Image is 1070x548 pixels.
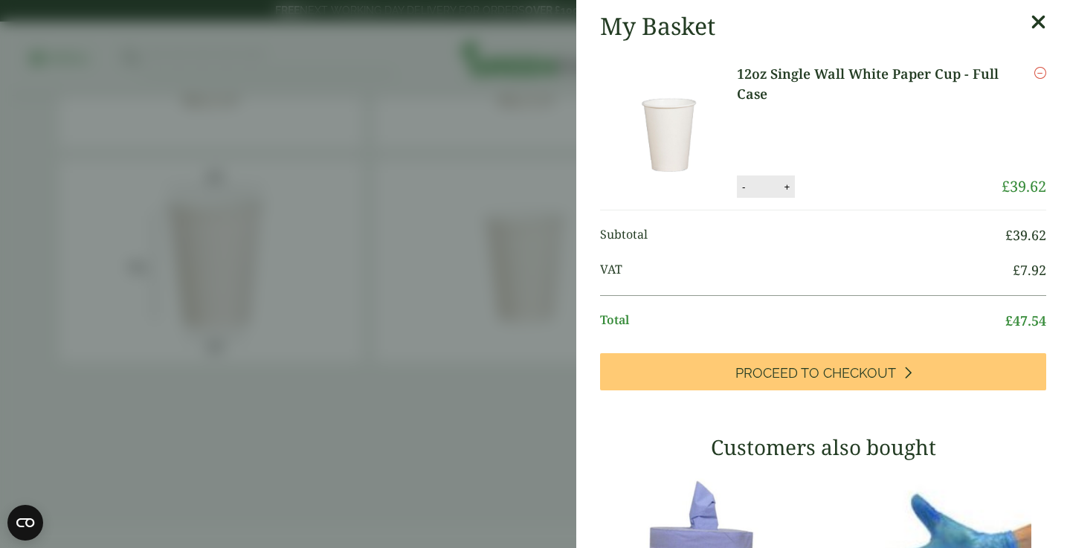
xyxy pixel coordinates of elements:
span: Total [600,311,1005,331]
bdi: 39.62 [1002,176,1046,196]
span: £ [1013,261,1020,279]
img: 12oz Single Wall White Paper Cup-Full Case of-0 [603,64,737,198]
button: + [779,181,794,193]
bdi: 39.62 [1005,226,1046,244]
span: VAT [600,260,1013,280]
a: Remove this item [1034,64,1046,82]
span: £ [1005,312,1013,329]
a: Proceed to Checkout [600,353,1046,390]
span: Subtotal [600,225,1005,245]
bdi: 7.92 [1013,261,1046,279]
h2: My Basket [600,12,715,40]
button: - [738,181,750,193]
h3: Customers also bought [600,435,1046,460]
button: Open CMP widget [7,505,43,541]
span: £ [1002,176,1010,196]
bdi: 47.54 [1005,312,1046,329]
span: £ [1005,226,1013,244]
span: Proceed to Checkout [735,365,896,381]
a: 12oz Single Wall White Paper Cup - Full Case [737,64,1002,104]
